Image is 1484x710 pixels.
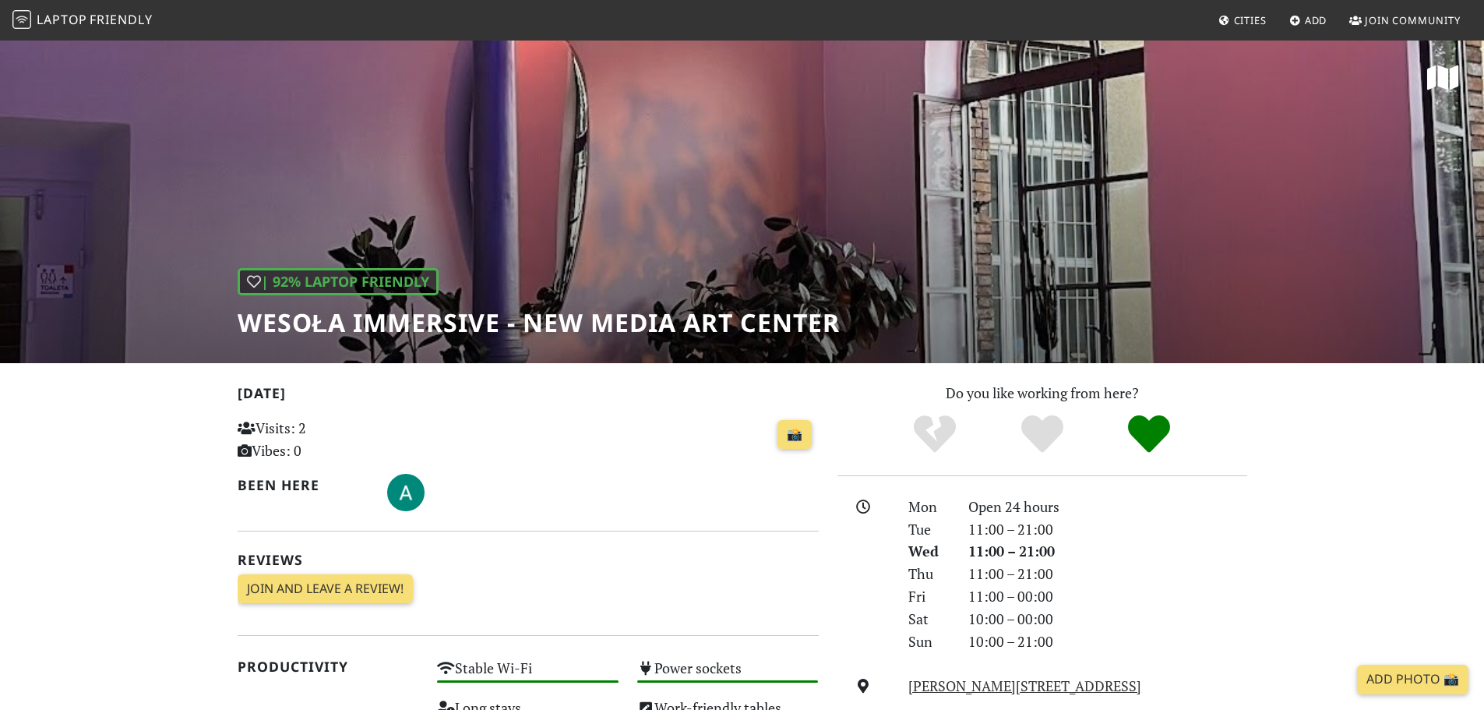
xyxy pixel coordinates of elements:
[1095,413,1203,456] div: Definitely!
[959,496,1257,518] div: Open 24 hours
[1365,13,1461,27] span: Join Community
[959,540,1257,563] div: 11:00 – 21:00
[959,518,1257,541] div: 11:00 – 21:00
[238,268,439,295] div: | 92% Laptop Friendly
[959,585,1257,608] div: 11:00 – 00:00
[899,563,958,585] div: Thu
[238,574,413,604] a: Join and leave a review!
[1305,13,1327,27] span: Add
[12,10,31,29] img: LaptopFriendly
[899,496,958,518] div: Mon
[959,563,1257,585] div: 11:00 – 21:00
[1212,6,1273,34] a: Cities
[238,417,419,462] p: Visits: 2 Vibes: 0
[899,608,958,631] div: Sat
[238,659,419,675] h2: Productivity
[428,655,628,695] div: Stable Wi-Fi
[90,11,152,28] span: Friendly
[238,385,819,408] h2: [DATE]
[837,382,1247,404] p: Do you like working from here?
[881,413,989,456] div: No
[1343,6,1467,34] a: Join Community
[387,482,425,500] span: Aleksandra R.
[1234,13,1267,27] span: Cities
[238,308,841,337] h1: Wesoła Immersive - New Media Art Center
[12,7,153,34] a: LaptopFriendly LaptopFriendly
[959,608,1257,631] div: 10:00 – 00:00
[238,552,819,568] h2: Reviews
[989,413,1096,456] div: Yes
[959,631,1257,653] div: 10:00 – 21:00
[899,631,958,653] div: Sun
[777,420,812,450] a: 📸
[899,518,958,541] div: Tue
[899,585,958,608] div: Fri
[908,676,1141,695] a: [PERSON_NAME][STREET_ADDRESS]
[387,474,425,511] img: 6742-aleksandra.jpg
[899,540,958,563] div: Wed
[628,655,828,695] div: Power sockets
[37,11,87,28] span: Laptop
[1283,6,1334,34] a: Add
[1357,665,1468,694] a: Add Photo 📸
[238,477,369,493] h2: Been here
